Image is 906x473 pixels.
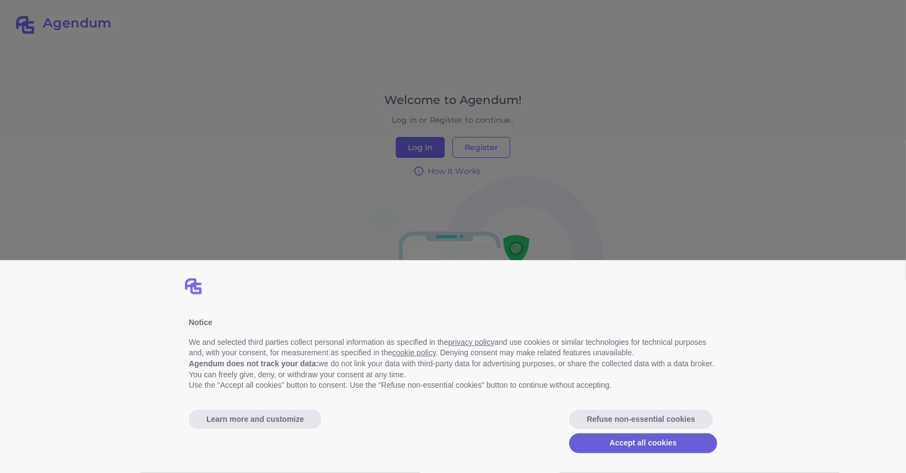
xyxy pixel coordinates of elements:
b: Agendum does not track your data: [189,359,319,368]
a: privacy policy [448,338,494,346]
button: Accept all cookies [569,433,717,453]
p: You can freely give, deny, or withdraw your consent at any time. [189,370,717,381]
button: Learn more and customize [189,410,321,430]
button: Refuse non-essential cookies [569,410,713,430]
a: cookie policy [392,348,436,357]
p: Use the “Accept all cookies” button to consent. Use the “Refuse non-essential cookies” button to ... [189,380,717,391]
p: we do not link your data with third-party data for advertising purposes, or share the collected d... [189,359,717,370]
p: We and selected third parties collect personal information as specified in the and use cookies or... [189,337,717,359]
div: Notice [189,317,717,328]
